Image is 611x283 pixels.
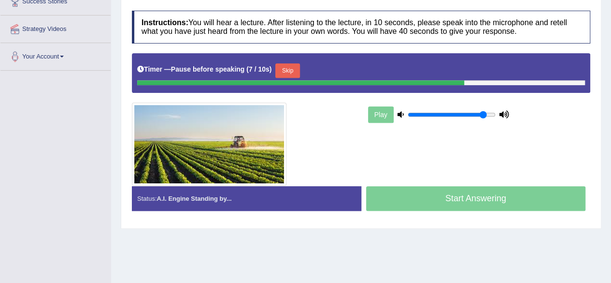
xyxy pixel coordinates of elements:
[0,43,111,67] a: Your Account
[246,65,249,73] b: (
[137,66,271,73] h5: Timer —
[0,15,111,40] a: Strategy Videos
[275,63,299,78] button: Skip
[142,18,188,27] b: Instructions:
[132,11,590,43] h4: You will hear a lecture. After listening to the lecture, in 10 seconds, please speak into the mic...
[156,195,231,202] strong: A.I. Engine Standing by...
[132,186,361,211] div: Status:
[249,65,270,73] b: 7 / 10s
[270,65,272,73] b: )
[171,65,245,73] b: Pause before speaking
